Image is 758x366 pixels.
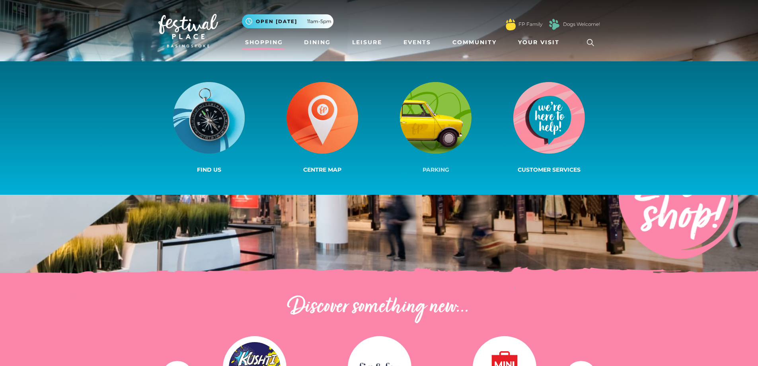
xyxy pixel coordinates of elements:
span: 11am-5pm [307,18,331,25]
img: Festival Place Logo [158,14,218,47]
a: Dining [301,35,334,50]
span: Open [DATE] [256,18,297,25]
span: Parking [423,166,449,173]
a: Parking [379,80,493,176]
a: Community [449,35,500,50]
span: Centre Map [303,166,341,173]
span: Your Visit [518,38,559,47]
a: Centre Map [266,80,379,176]
a: FP Family [518,21,542,28]
span: Find us [197,166,221,173]
a: Dogs Welcome! [563,21,600,28]
a: Your Visit [515,35,567,50]
button: Open [DATE] 11am-5pm [242,14,333,28]
a: Leisure [349,35,385,50]
a: Shopping [242,35,286,50]
a: Find us [152,80,266,176]
a: Customer Services [493,80,606,176]
span: Customer Services [518,166,581,173]
a: Events [400,35,434,50]
h2: Discover something new... [158,295,600,320]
